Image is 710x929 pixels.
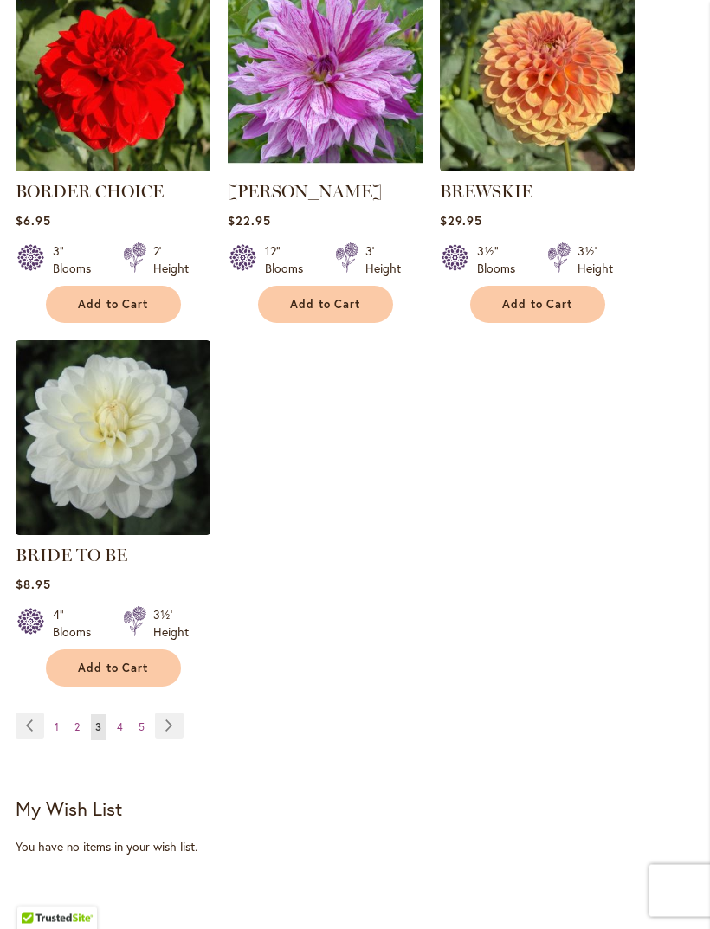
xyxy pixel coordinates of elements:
a: BREWSKIE [440,159,635,176]
span: 2 [74,721,80,734]
a: 1 [50,715,63,741]
strong: My Wish List [16,797,122,822]
span: $6.95 [16,213,51,229]
button: Add to Cart [46,287,181,324]
a: BORDER CHOICE [16,182,164,203]
a: BRIDE TO BE [16,545,127,566]
span: 3 [95,721,101,734]
a: [PERSON_NAME] [228,182,382,203]
span: $8.95 [16,577,51,593]
span: 5 [139,721,145,734]
div: You have no items in your wish list. [16,839,694,856]
a: 2 [70,715,84,741]
span: Add to Cart [502,298,573,313]
a: BRIDE TO BE [16,523,210,539]
button: Add to Cart [46,650,181,687]
div: 3½' Height [578,243,613,278]
span: Add to Cart [78,661,149,676]
span: Add to Cart [78,298,149,313]
button: Add to Cart [258,287,393,324]
span: 4 [117,721,123,734]
div: 4" Blooms [53,607,102,642]
div: 3½' Height [153,607,189,642]
a: 5 [134,715,149,741]
a: BREWSKIE [440,182,532,203]
button: Add to Cart [470,287,605,324]
span: Add to Cart [290,298,361,313]
a: 4 [113,715,127,741]
div: 12" Blooms [265,243,314,278]
span: 1 [55,721,59,734]
span: $22.95 [228,213,271,229]
a: BORDER CHOICE [16,159,210,176]
div: 3' Height [365,243,401,278]
img: BRIDE TO BE [16,341,210,536]
div: 2' Height [153,243,189,278]
div: 3" Blooms [53,243,102,278]
iframe: Launch Accessibility Center [13,868,61,916]
a: Brandon Michael [228,159,423,176]
span: $29.95 [440,213,482,229]
div: 3½" Blooms [477,243,526,278]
